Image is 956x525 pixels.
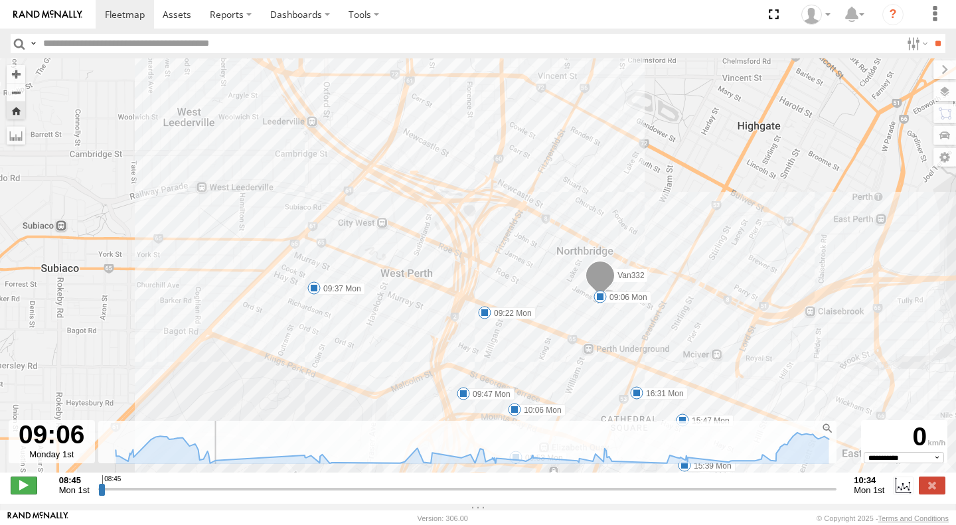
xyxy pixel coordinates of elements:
span: Mon 1st Sep 2025 [59,485,90,495]
a: Visit our Website [7,512,68,525]
i: ? [882,4,904,25]
label: Measure [7,126,25,145]
label: 09:37 Mon [314,283,365,295]
a: Terms and Conditions [878,514,949,522]
label: Search Filter Options [902,34,930,53]
label: 09:22 Mon [485,307,536,319]
label: 15:39 Mon [684,460,736,472]
label: 09:47 Mon [463,388,515,400]
strong: 10:34 [854,475,884,485]
div: Version: 306.00 [418,514,468,522]
label: 10:06 Mon [515,404,566,416]
img: rand-logo.svg [13,10,82,19]
div: Ian Hamilton [797,5,835,25]
label: 09:06 Mon [600,291,651,303]
label: Play/Stop [11,477,37,494]
span: 08:45 [102,475,121,486]
button: Zoom out [7,83,25,102]
label: Map Settings [933,148,956,167]
label: Close [919,477,945,494]
span: Mon 1st Sep 2025 [854,485,884,495]
strong: 08:45 [59,475,90,485]
button: Zoom in [7,65,25,83]
div: 0 [863,422,945,451]
label: Search Query [28,34,39,53]
label: 16:31 Mon [637,388,688,400]
button: Zoom Home [7,102,25,119]
div: © Copyright 2025 - [817,514,949,522]
label: 15:47 Mon [682,415,734,427]
span: Van332 [617,271,644,280]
